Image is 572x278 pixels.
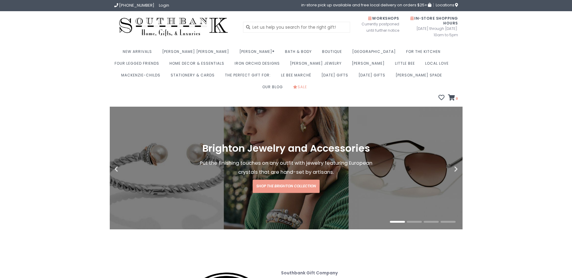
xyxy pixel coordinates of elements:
[424,221,439,223] button: 3 of 4
[359,71,388,83] a: [DATE] Gifts
[114,16,233,38] img: Southbank Gift Company -- Home, Gifts, and Luxuries
[408,25,458,38] span: [DATE] through [DATE]: 10am to 5pm
[225,71,274,83] a: The perfect gift for:
[396,71,445,83] a: [PERSON_NAME] Spade
[301,3,431,7] span: in-store pick up available and free local delivery on orders $25+
[281,71,314,83] a: Le Bee Marché
[235,59,283,71] a: Iron Orchid Designs
[159,2,169,8] a: Login
[253,180,320,193] a: Shop the Brighton Collection
[352,59,388,71] a: [PERSON_NAME]
[322,47,345,59] a: Boutique
[407,221,422,223] button: 2 of 4
[169,59,227,71] a: Home Decor & Essentials
[390,221,405,223] button: 1 of 4
[239,47,278,59] a: [PERSON_NAME]®
[368,16,399,21] span: Workshops
[293,83,310,95] a: Sale
[281,270,338,276] strong: Southbank Gift Company
[119,2,154,8] span: [PHONE_NUMBER]
[428,166,458,172] button: Next
[436,2,458,8] span: Locations
[425,59,452,71] a: Local Love
[321,71,351,83] a: [DATE] Gifts
[193,143,379,154] h1: Brighton Jewelry and Accessories
[115,59,162,71] a: Four Legged Friends
[410,16,458,26] span: In-Store Shopping Hours
[455,96,458,101] span: 0
[448,95,458,101] a: 0
[114,2,154,8] a: [PHONE_NUMBER]
[114,166,144,172] button: Previous
[123,47,155,59] a: New Arrivals
[354,21,399,34] span: Currently postponed until further notice
[162,47,232,59] a: [PERSON_NAME] [PERSON_NAME]
[406,47,444,59] a: For the Kitchen
[395,59,418,71] a: Little Bee
[352,47,399,59] a: [GEOGRAPHIC_DATA]
[262,83,286,95] a: Our Blog
[433,3,458,7] a: Locations
[285,47,315,59] a: Bath & Body
[200,160,372,176] span: Put the finishing touches on any outfit with jewelry featuring European crystals that are hand-se...
[243,22,350,33] input: Let us help you search for the right gift!
[171,71,218,83] a: Stationery & Cards
[290,59,345,71] a: [PERSON_NAME] Jewelry
[441,221,456,223] button: 4 of 4
[121,71,163,83] a: MacKenzie-Childs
